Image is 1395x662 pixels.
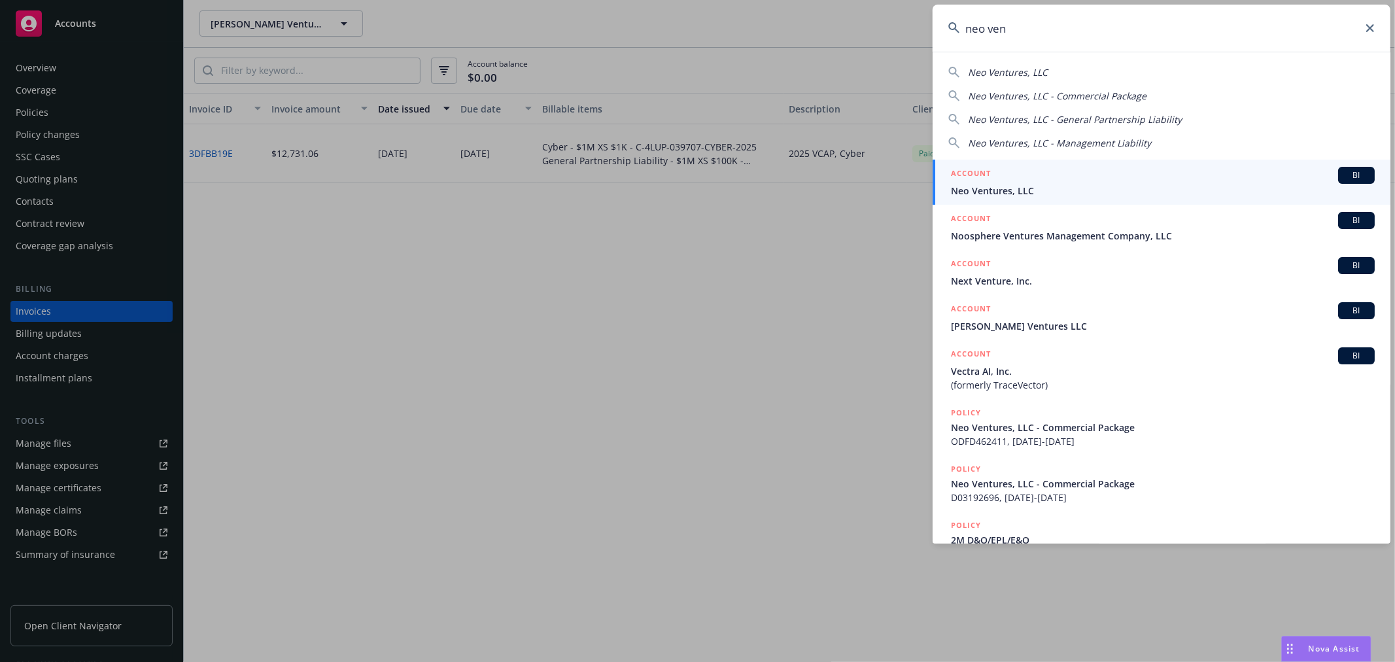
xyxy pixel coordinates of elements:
span: Neo Ventures, LLC - Commercial Package [951,421,1375,434]
span: BI [1343,260,1369,271]
a: ACCOUNTBI[PERSON_NAME] Ventures LLC [933,295,1390,340]
span: Noosphere Ventures Management Company, LLC [951,229,1375,243]
span: (formerly TraceVector) [951,378,1375,392]
h5: ACCOUNT [951,212,991,228]
span: Next Venture, Inc. [951,274,1375,288]
span: BI [1343,350,1369,362]
span: Vectra AI, Inc. [951,364,1375,378]
h5: POLICY [951,519,981,532]
span: Neo Ventures, LLC - Commercial Package [968,90,1146,102]
a: POLICYNeo Ventures, LLC - Commercial PackageODFD462411, [DATE]-[DATE] [933,399,1390,455]
a: ACCOUNTBIVectra AI, Inc.(formerly TraceVector) [933,340,1390,399]
a: ACCOUNTBINeo Ventures, LLC [933,160,1390,205]
h5: POLICY [951,462,981,476]
span: Neo Ventures, LLC - General Partnership Liability [968,113,1182,126]
div: Drag to move [1282,636,1298,661]
span: [PERSON_NAME] Ventures LLC [951,319,1375,333]
h5: POLICY [951,406,981,419]
a: POLICY2M D&O/EPL/E&O [933,512,1390,568]
span: BI [1343,215,1369,226]
a: ACCOUNTBINext Venture, Inc. [933,250,1390,295]
span: BI [1343,305,1369,317]
span: Neo Ventures, LLC [951,184,1375,198]
span: D03192696, [DATE]-[DATE] [951,491,1375,504]
input: Search... [933,5,1390,52]
a: ACCOUNTBINoosphere Ventures Management Company, LLC [933,205,1390,250]
button: Nova Assist [1281,636,1371,662]
h5: ACCOUNT [951,167,991,183]
span: 2M D&O/EPL/E&O [951,533,1375,547]
span: BI [1343,169,1369,181]
a: POLICYNeo Ventures, LLC - Commercial PackageD03192696, [DATE]-[DATE] [933,455,1390,512]
h5: ACCOUNT [951,302,991,318]
span: Nova Assist [1309,643,1360,654]
h5: ACCOUNT [951,347,991,363]
span: Neo Ventures, LLC [968,66,1048,78]
span: Neo Ventures, LLC - Commercial Package [951,477,1375,491]
span: Neo Ventures, LLC - Management Liability [968,137,1151,149]
span: ODFD462411, [DATE]-[DATE] [951,434,1375,448]
h5: ACCOUNT [951,257,991,273]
